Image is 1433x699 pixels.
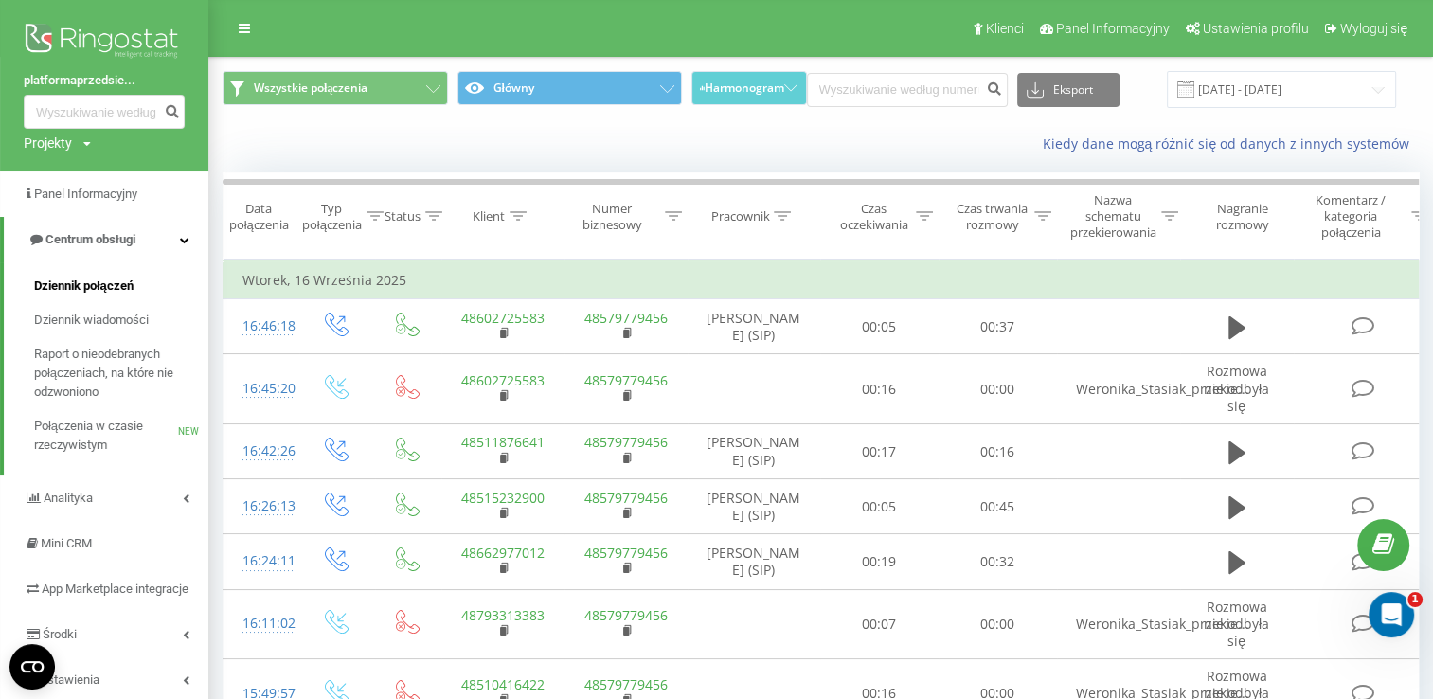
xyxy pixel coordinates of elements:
span: Harmonogram [705,81,784,95]
td: [PERSON_NAME] (SIP) [688,534,820,589]
td: 00:17 [820,424,939,479]
a: 48579779456 [584,606,668,624]
div: 16:26:13 [242,488,280,525]
div: 16:11:02 [242,605,280,642]
span: Analityka [44,491,93,505]
td: 00:19 [820,534,939,589]
td: 00:16 [820,354,939,424]
span: Weronika_Stasiak_przekie... [1076,615,1249,633]
div: Typ połączenia [302,201,362,233]
span: Środki [43,627,77,641]
span: Połączenia w czasie rzeczywistym [34,417,178,455]
a: 48662977012 [461,544,545,562]
div: Czas trwania rozmowy [955,201,1030,233]
td: [PERSON_NAME] (SIP) [688,479,820,534]
span: Ustawienia profilu [1203,21,1309,36]
a: 48579779456 [584,675,668,693]
span: Panel Informacyjny [1056,21,1170,36]
span: Raport o nieodebranych połączeniach, na które nie odzwoniono [34,345,199,402]
div: 16:45:20 [242,370,280,407]
td: 00:32 [939,534,1057,589]
div: 16:24:11 [242,543,280,580]
a: Połączenia w czasie rzeczywistymNEW [34,409,208,462]
a: 48515232900 [461,489,545,507]
td: 00:07 [820,589,939,659]
span: Klienci [986,21,1024,36]
td: 00:05 [820,299,939,354]
div: Nagranie rozmowy [1196,201,1288,233]
a: 48579779456 [584,489,668,507]
a: 48510416422 [461,675,545,693]
div: Komentarz / kategoria połączenia [1296,192,1406,241]
td: [PERSON_NAME] (SIP) [688,299,820,354]
a: 48602725583 [461,309,545,327]
button: Open CMP widget [9,644,55,690]
span: Centrum obsługi [45,232,135,246]
a: 48579779456 [584,371,668,389]
td: 00:05 [820,479,939,534]
div: Klient [473,208,505,224]
td: 00:45 [939,479,1057,534]
td: 00:00 [939,354,1057,424]
span: Panel Informacyjny [34,187,137,201]
span: Dziennik połączeń [34,277,134,296]
input: Wyszukiwanie według numeru [24,95,185,129]
div: Nazwa schematu przekierowania [1070,192,1156,241]
a: 48579779456 [584,433,668,451]
td: [PERSON_NAME] (SIP) [688,424,820,479]
div: Status [385,208,421,224]
a: Centrum obsługi [4,217,208,262]
span: Wszystkie połączenia [254,81,367,96]
a: platformaprzedsie... [24,71,185,90]
td: 00:00 [939,589,1057,659]
span: Rozmowa nie odbyła się [1204,598,1269,650]
div: Data połączenia [224,201,294,233]
a: 48511876641 [461,433,545,451]
span: Rozmowa nie odbyła się [1204,362,1269,414]
a: 48793313383 [461,606,545,624]
button: Główny [457,71,683,105]
a: Kiedy dane mogą różnić się od danych z innych systemów [1042,134,1419,152]
span: Dziennik wiadomości [34,311,149,330]
img: Ringostat logo [24,19,185,66]
span: Ustawienia [40,672,99,687]
div: Pracownik [710,208,769,224]
div: Projekty [24,134,72,152]
a: 48579779456 [584,544,668,562]
span: Wyloguj się [1340,21,1407,36]
span: Weronika_Stasiak_przekie... [1076,380,1249,398]
iframe: Intercom live chat [1369,592,1414,637]
td: 00:16 [939,424,1057,479]
a: Raport o nieodebranych połączeniach, na które nie odzwoniono [34,337,208,409]
td: 00:37 [939,299,1057,354]
div: 16:42:26 [242,433,280,470]
div: Czas oczekiwania [836,201,911,233]
button: Wszystkie połączenia [223,71,448,105]
a: 48579779456 [584,309,668,327]
span: 1 [1407,592,1423,607]
a: Dziennik połączeń [34,269,208,303]
div: 16:46:18 [242,308,280,345]
span: App Marketplace integracje [42,582,188,596]
a: 48602725583 [461,371,545,389]
button: Eksport [1017,73,1120,107]
button: Harmonogram [691,71,806,105]
a: Dziennik wiadomości [34,303,208,337]
div: Numer biznesowy [564,201,661,233]
input: Wyszukiwanie według numeru [807,73,1008,107]
span: Mini CRM [41,536,92,550]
